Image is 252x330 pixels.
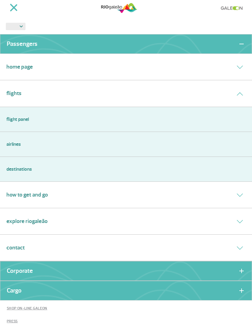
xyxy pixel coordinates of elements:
[7,42,37,46] a: Passengers
[6,191,48,199] a: How to get and go
[6,165,246,173] a: Destinations
[6,89,22,97] a: Flights
[6,141,246,148] a: Airlines
[7,269,33,273] a: Corporate
[6,244,25,252] a: Contact
[6,217,48,225] a: Explore RIOgaleão
[6,63,33,71] a: Home Page
[7,288,22,293] a: Cargo
[6,116,246,123] a: Flight panel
